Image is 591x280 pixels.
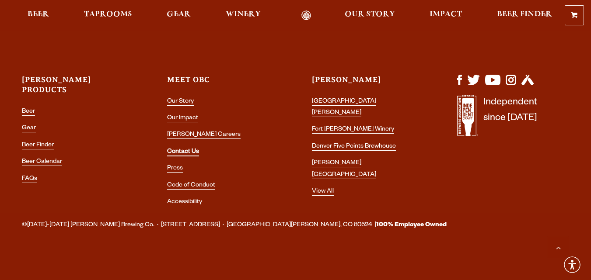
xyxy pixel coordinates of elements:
a: [GEOGRAPHIC_DATA][PERSON_NAME] [312,98,376,117]
h3: Meet OBC [167,75,279,93]
a: Scroll to top [547,236,569,258]
a: Impact [424,10,468,21]
h3: [PERSON_NAME] Products [22,75,134,103]
a: Visit us on Facebook [457,81,462,88]
span: Gear [167,11,191,18]
a: [PERSON_NAME] [GEOGRAPHIC_DATA] [312,160,376,179]
a: Beer Finder [491,10,558,21]
span: Impact [430,11,462,18]
span: Beer [28,11,49,18]
a: Beer [22,10,55,21]
a: Visit us on YouTube [485,81,500,88]
strong: 100% Employee Owned [376,222,447,229]
span: Winery [226,11,261,18]
a: Press [167,165,183,173]
a: Beer Calendar [22,159,62,166]
h3: [PERSON_NAME] [312,75,424,93]
div: Accessibility Menu [563,255,582,274]
a: Visit us on Untappd [521,81,534,88]
a: Accessibility [167,199,202,206]
a: Taprooms [78,10,138,21]
a: Odell Home [290,10,323,21]
a: Visit us on X (formerly Twitter) [467,81,480,88]
a: Gear [161,10,196,21]
a: Our Impact [167,115,198,122]
a: [PERSON_NAME] Careers [167,131,241,139]
p: Independent since [DATE] [483,95,537,141]
span: Beer Finder [497,11,552,18]
a: Visit us on Instagram [506,81,516,88]
span: Our Story [345,11,395,18]
a: Code of Conduct [167,182,215,190]
a: Our Story [167,98,194,106]
a: FAQs [22,176,37,183]
a: View All [312,188,334,196]
a: Our Story [339,10,401,21]
a: Winery [220,10,266,21]
a: Fort [PERSON_NAME] Winery [312,126,394,134]
a: Beer [22,108,35,116]
a: Denver Five Points Brewhouse [312,143,396,151]
a: Gear [22,125,36,132]
span: ©[DATE]-[DATE] [PERSON_NAME] Brewing Co. · [STREET_ADDRESS] · [GEOGRAPHIC_DATA][PERSON_NAME], CO ... [22,220,447,231]
span: Taprooms [84,11,132,18]
a: Beer Finder [22,142,54,149]
a: Contact Us [167,149,199,156]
